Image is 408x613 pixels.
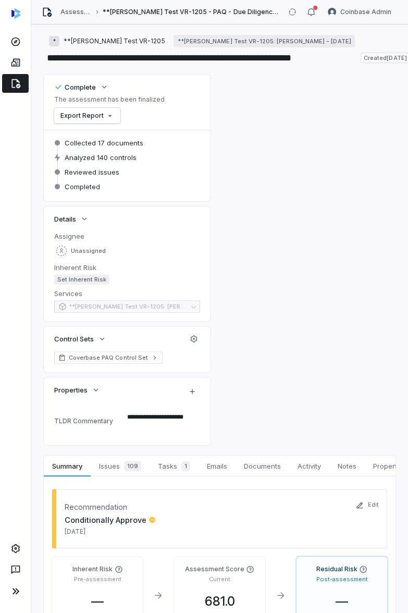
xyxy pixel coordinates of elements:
[65,182,100,191] span: Completed
[293,459,325,473] span: Activity
[54,231,200,241] dt: Assignee
[54,108,120,124] button: Export Report
[65,138,143,148] span: Collected 17 documents
[46,32,168,51] button: ***[PERSON_NAME] Test VR-1205
[352,494,382,516] button: Edit
[54,95,165,104] p: The assessment has been finalized
[95,459,145,473] span: Issues
[154,459,194,473] span: Tasks
[65,153,137,162] span: Analyzed 140 controls
[54,263,200,272] dt: Inherent Risk
[316,575,367,583] p: Post-assessment
[340,8,391,16] span: Coinbase Admin
[333,459,361,473] span: Notes
[54,214,76,224] span: Details
[65,514,156,525] span: Conditionally Approve
[11,8,21,19] img: svg%3e
[48,459,86,473] span: Summary
[322,4,398,20] button: Coinbase Admin avatarCoinbase Admin
[72,565,113,573] h4: Inherent Risk
[54,82,96,92] div: Complete
[51,210,92,228] button: Details
[54,385,88,395] span: Properties
[65,167,119,177] span: Reviewed issues
[328,8,336,16] img: Coinbase Admin avatar
[54,334,94,344] span: Control Sets
[184,565,244,573] h4: Assessment Score
[327,594,356,609] span: —
[54,417,123,425] div: TLDR Commentary
[65,501,156,512] dt: Recommendation
[60,8,91,16] a: Assessments
[54,289,200,298] dt: Services
[54,274,109,285] span: Set Inherent Risk
[64,37,165,45] span: **[PERSON_NAME] Test VR-1205
[51,78,112,96] button: Complete
[71,247,106,255] span: Unassigned
[65,528,156,536] span: [DATE]
[316,565,357,573] h4: Residual Risk
[181,461,190,471] span: 1
[203,459,231,473] span: Emails
[83,594,112,609] span: —
[51,381,103,399] button: Properties
[69,353,148,362] span: Coverbase PAQ Control Set
[196,594,243,609] span: 681.0
[174,35,355,47] a: **[PERSON_NAME] Test VR-1205: [PERSON_NAME] - [DATE]
[74,575,121,583] p: Pre-assessment
[124,461,141,471] span: 109
[103,8,280,16] span: **[PERSON_NAME] Test VR-1205 - PAQ - Due Diligence Questionnaire - [DATE]
[54,351,163,364] a: Coverbase PAQ Control Set
[51,329,109,348] button: Control Sets
[240,459,285,473] span: Documents
[209,575,230,583] p: Current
